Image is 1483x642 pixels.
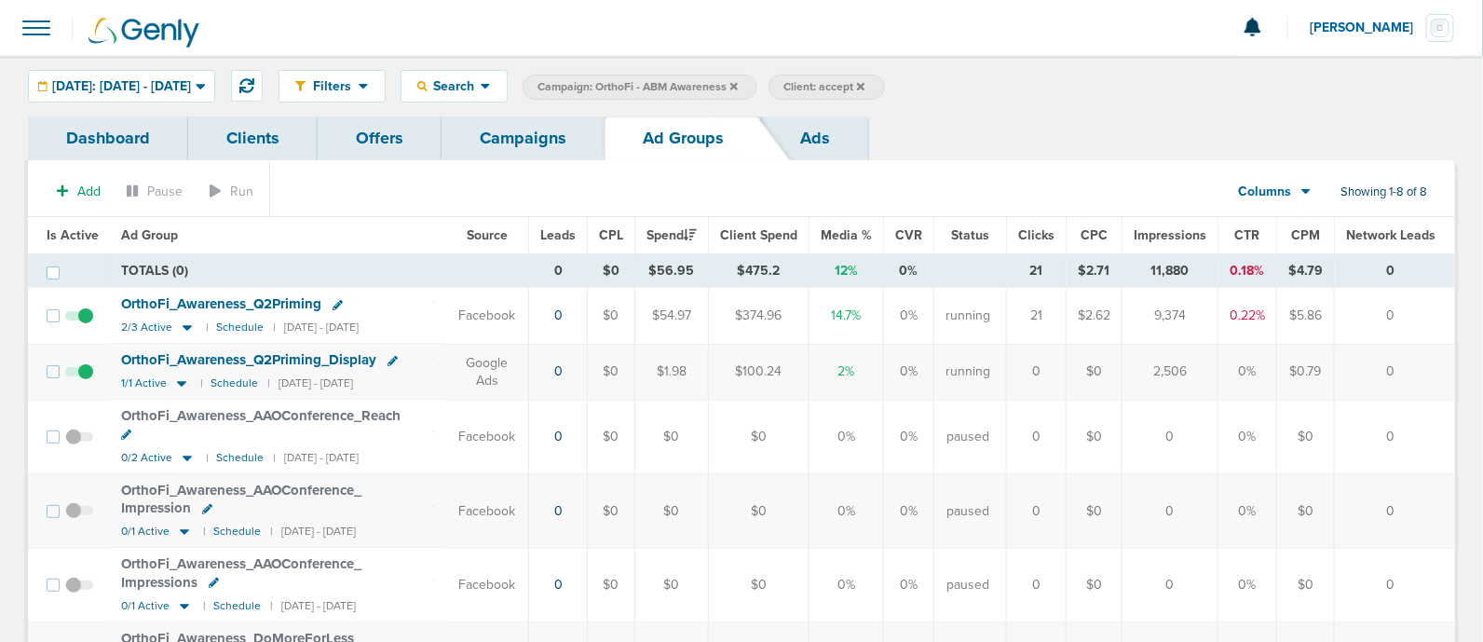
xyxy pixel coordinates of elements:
[306,78,359,94] span: Filters
[635,288,709,344] td: $54.97
[1277,400,1335,473] td: $0
[77,184,101,199] span: Add
[52,80,191,93] span: [DATE]: [DATE] - [DATE]
[1277,474,1335,548] td: $0
[270,525,356,539] small: | [DATE] - [DATE]
[1007,548,1067,622] td: 0
[121,555,361,591] span: OrthoFi_ Awareness_ AAOConference_ Impressions
[1335,474,1455,548] td: 0
[588,400,635,473] td: $0
[1018,227,1054,243] span: Clicks
[605,116,762,160] a: Ad Groups
[121,321,172,335] span: 2/3 Active
[203,525,204,539] small: |
[273,321,359,335] small: | [DATE] - [DATE]
[121,525,170,539] span: 0/1 Active
[588,344,635,400] td: $0
[810,288,884,344] td: 14.7%
[1277,548,1335,622] td: $0
[1122,400,1218,473] td: 0
[1277,254,1335,288] td: $4.79
[709,254,810,288] td: $475.2
[588,474,635,548] td: $0
[946,576,989,594] span: paused
[599,227,623,243] span: CPL
[213,599,261,613] small: Schedule
[206,451,207,465] small: |
[121,407,401,424] span: OrthoFi_ Awareness_ AAOConference_ Reach
[1218,344,1277,400] td: 0%
[270,599,356,613] small: | [DATE] - [DATE]
[1067,288,1122,344] td: $2.62
[121,482,361,517] span: OrthoFi_ Awareness_ AAOConference_ Impression
[1335,548,1455,622] td: 0
[121,295,321,312] span: OrthoFi_ Awareness_ Q2Priming
[537,79,738,95] span: Campaign: OrthoFi - ABM Awareness
[554,577,563,593] a: 0
[1218,548,1277,622] td: 0%
[554,363,563,379] a: 0
[445,474,528,548] td: Facebook
[1235,227,1260,243] span: CTR
[121,599,170,613] span: 0/1 Active
[216,451,264,465] small: Schedule
[445,400,528,473] td: Facebook
[1122,548,1218,622] td: 0
[1067,254,1122,288] td: $2.71
[1081,227,1108,243] span: CPC
[1067,548,1122,622] td: $0
[709,400,810,473] td: $0
[121,351,376,368] span: OrthoFi_ Awareness_ Q2Priming_ Display
[442,116,605,160] a: Campaigns
[445,344,528,400] td: Google Ads
[445,548,528,622] td: Facebook
[1335,344,1455,400] td: 0
[1218,400,1277,473] td: 0%
[810,400,884,473] td: 0%
[884,288,934,344] td: 0%
[28,116,188,160] a: Dashboard
[946,362,990,381] span: running
[895,227,922,243] span: CVR
[946,502,989,521] span: paused
[1335,400,1455,473] td: 0
[47,227,99,243] span: Is Active
[1218,288,1277,344] td: 0.22%
[1067,344,1122,400] td: $0
[1340,184,1427,200] span: Showing 1-8 of 8
[428,78,481,94] span: Search
[110,254,529,288] td: TOTALS (0)
[554,503,563,519] a: 0
[88,18,199,48] img: Genly
[720,227,797,243] span: Client Spend
[709,288,810,344] td: $374.96
[946,307,990,325] span: running
[1310,21,1426,34] span: [PERSON_NAME]
[1335,254,1455,288] td: 0
[1007,400,1067,473] td: 0
[635,400,709,473] td: $0
[709,548,810,622] td: $0
[884,548,934,622] td: 0%
[810,474,884,548] td: 0%
[203,599,204,613] small: |
[635,344,709,400] td: $1.98
[1122,474,1218,548] td: 0
[1122,254,1218,288] td: 11,880
[200,376,201,390] small: |
[821,227,872,243] span: Media %
[588,254,635,288] td: $0
[635,254,709,288] td: $56.95
[709,344,810,400] td: $100.24
[216,321,264,335] small: Schedule
[1067,474,1122,548] td: $0
[1218,474,1277,548] td: 0%
[762,116,868,160] a: Ads
[273,451,359,465] small: | [DATE] - [DATE]
[211,376,258,390] small: Schedule
[884,400,934,473] td: 0%
[884,254,934,288] td: 0%
[1122,288,1218,344] td: 9,374
[1007,474,1067,548] td: 0
[951,227,989,243] span: Status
